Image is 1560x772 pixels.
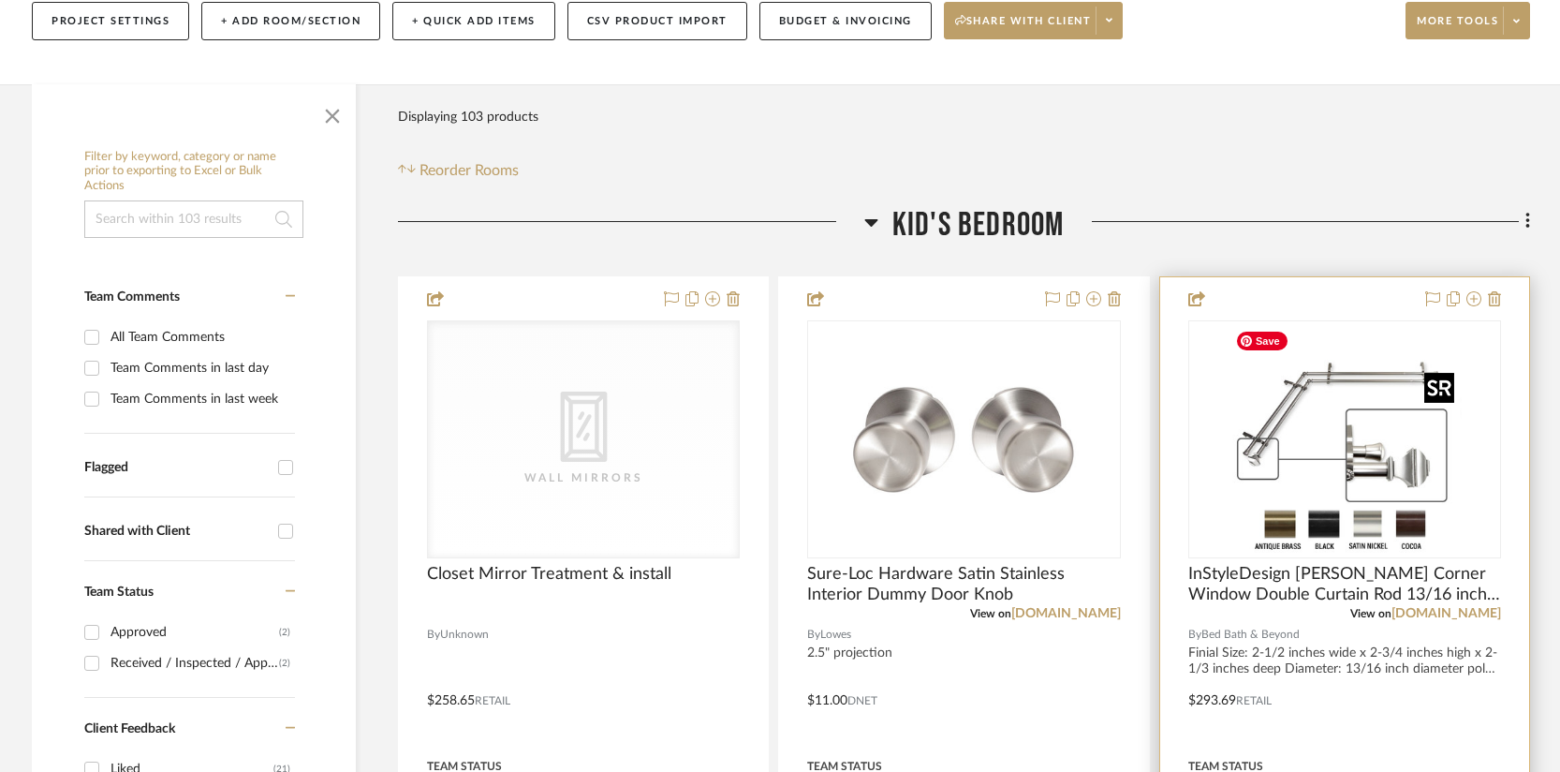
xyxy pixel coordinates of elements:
span: More tools [1417,14,1498,42]
span: Lowes [820,626,851,644]
span: Closet Mirror Treatment & install [427,564,671,585]
span: Reorder Rooms [419,159,519,182]
div: 0 [428,321,739,557]
div: Flagged [84,460,269,476]
input: Search within 103 results [84,200,303,238]
span: By [807,626,820,644]
div: 0 [1189,321,1500,557]
a: [DOMAIN_NAME] [1011,607,1121,620]
span: Share with client [955,14,1092,42]
div: Displaying 103 products [398,98,538,136]
span: Save [1237,332,1288,350]
div: (2) [279,617,290,647]
span: View on [970,608,1011,619]
span: View on [1350,608,1391,619]
span: Sure-Loc Hardware Satin Stainless Interior Dummy Door Knob [807,564,1120,605]
div: Wall Mirrors [490,468,677,487]
span: By [1188,626,1201,644]
div: Approved [110,617,279,647]
div: Received / Inspected / Approved [110,648,279,678]
div: 0 [808,321,1119,557]
img: InStyleDesign Eugene Corner Window Double Curtain Rod 13/16 inch dia. - 120-170 inches - satin ni... [1228,322,1462,557]
div: (2) [279,648,290,678]
span: Client Feedback [84,722,175,735]
button: CSV Product Import [567,2,747,40]
span: InStyleDesign [PERSON_NAME] Corner Window Double Curtain Rod 13/16 inch dia. - 120-170 inches - s... [1188,564,1501,605]
span: Team Comments [84,290,180,304]
span: Team Status [84,586,154,599]
span: Bed Bath & Beyond [1201,626,1300,644]
span: By [427,626,440,644]
button: More tools [1405,2,1530,39]
span: Unknown [440,626,489,644]
div: Team Comments in last day [110,353,290,383]
button: + Quick Add Items [392,2,555,40]
button: Share with client [944,2,1124,39]
div: Shared with Client [84,524,269,540]
button: + Add Room/Section [201,2,380,40]
button: Budget & Invoicing [759,2,932,40]
div: All Team Comments [110,322,290,352]
button: Close [314,94,351,131]
button: Reorder Rooms [398,159,519,182]
button: Project Settings [32,2,189,40]
div: Team Comments in last week [110,384,290,414]
span: Kid's Bedroom [892,205,1065,245]
img: Sure-Loc Hardware Satin Stainless Interior Dummy Door Knob [846,322,1081,557]
h6: Filter by keyword, category or name prior to exporting to Excel or Bulk Actions [84,150,303,194]
a: [DOMAIN_NAME] [1391,607,1501,620]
